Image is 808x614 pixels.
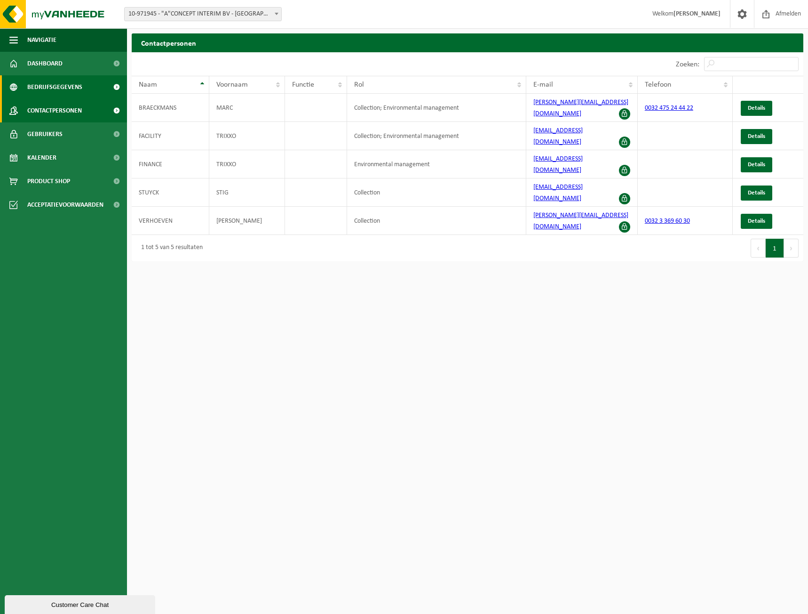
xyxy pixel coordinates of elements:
[5,593,157,614] iframe: chat widget
[766,239,784,258] button: 1
[533,127,583,145] a: [EMAIL_ADDRESS][DOMAIN_NAME]
[741,129,772,144] a: Details
[132,122,209,150] td: FACILITY
[347,94,526,122] td: Collection; Environmental management
[209,150,285,178] td: TRIXXO
[132,33,803,52] h2: Contactpersonen
[27,52,63,75] span: Dashboard
[751,239,766,258] button: Previous
[27,28,56,52] span: Navigatie
[27,193,103,217] span: Acceptatievoorwaarden
[347,150,526,178] td: Environmental management
[209,122,285,150] td: TRIXXO
[292,81,314,89] span: Functie
[533,99,628,117] a: [PERSON_NAME][EMAIL_ADDRESS][DOMAIN_NAME]
[748,133,765,139] span: Details
[533,81,553,89] span: E-mail
[533,212,628,230] a: [PERSON_NAME][EMAIL_ADDRESS][DOMAIN_NAME]
[125,8,281,21] span: 10-971945 - "A"CONCEPT INTERIM BV - ANTWERPEN
[784,239,799,258] button: Next
[741,186,772,201] a: Details
[132,150,209,178] td: FINANCE
[354,81,364,89] span: Rol
[748,162,765,168] span: Details
[216,81,248,89] span: Voornaam
[27,75,82,99] span: Bedrijfsgegevens
[124,7,282,21] span: 10-971945 - "A"CONCEPT INTERIM BV - ANTWERPEN
[139,81,157,89] span: Naam
[209,94,285,122] td: MARC
[676,61,699,68] label: Zoeken:
[741,101,772,116] a: Details
[136,240,203,257] div: 1 tot 5 van 5 resultaten
[645,105,693,112] a: 0032 475 24 44 22
[132,207,209,235] td: VERHOEVEN
[27,170,70,193] span: Product Shop
[645,81,671,89] span: Telefoon
[27,122,63,146] span: Gebruikers
[209,207,285,235] td: [PERSON_NAME]
[132,178,209,207] td: STUYCK
[347,207,526,235] td: Collection
[533,184,583,202] a: [EMAIL_ADDRESS][DOMAIN_NAME]
[645,218,690,225] a: 0032 3 369 60 30
[748,190,765,196] span: Details
[748,218,765,224] span: Details
[347,122,526,150] td: Collection; Environmental management
[741,157,772,172] a: Details
[748,105,765,111] span: Details
[209,178,285,207] td: STIG
[673,10,721,17] strong: [PERSON_NAME]
[27,99,82,122] span: Contactpersonen
[741,214,772,229] a: Details
[27,146,56,170] span: Kalender
[347,178,526,207] td: Collection
[533,155,583,174] a: [EMAIL_ADDRESS][DOMAIN_NAME]
[132,94,209,122] td: BRAECKMANS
